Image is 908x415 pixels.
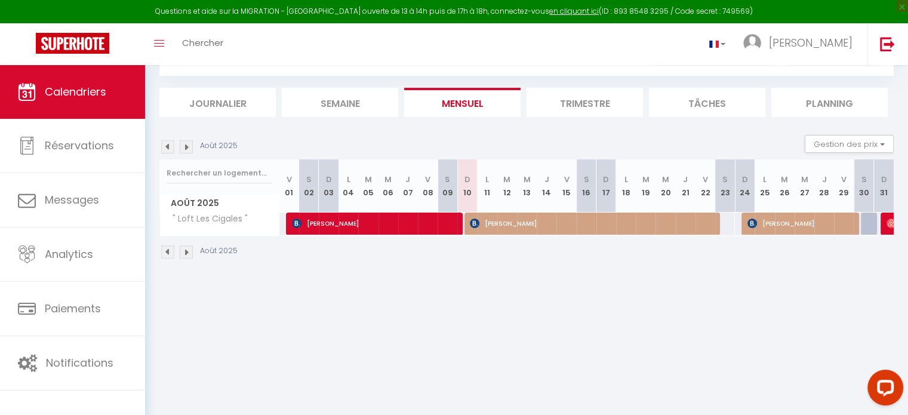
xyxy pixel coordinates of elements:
[445,174,450,185] abbr: S
[200,245,238,257] p: Août 2025
[162,213,251,226] span: " Loft Les Cigales "
[46,355,113,370] span: Notifications
[603,174,609,185] abbr: D
[596,159,616,213] th: 17
[524,174,531,185] abbr: M
[874,159,894,213] th: 31
[834,159,854,213] th: 29
[881,174,887,185] abbr: D
[478,159,497,213] th: 11
[384,174,392,185] abbr: M
[326,174,332,185] abbr: D
[556,159,576,213] th: 15
[801,174,808,185] abbr: M
[676,159,695,213] th: 21
[45,301,101,316] span: Paiements
[405,174,410,185] abbr: J
[805,135,894,153] button: Gestion des prix
[200,140,238,152] p: Août 2025
[771,88,888,117] li: Planning
[861,174,866,185] abbr: S
[655,159,675,213] th: 20
[822,174,827,185] abbr: J
[365,174,372,185] abbr: M
[425,174,430,185] abbr: V
[159,88,276,117] li: Journalier
[755,159,774,213] th: 25
[544,174,549,185] abbr: J
[299,159,319,213] th: 02
[743,34,761,52] img: ...
[319,159,338,213] th: 03
[45,138,114,153] span: Réservations
[577,159,596,213] th: 16
[747,212,852,235] span: [PERSON_NAME]
[470,212,713,235] span: [PERSON_NAME]
[722,174,728,185] abbr: S
[36,33,109,54] img: Super Booking
[398,159,418,213] th: 07
[715,159,735,213] th: 23
[537,159,556,213] th: 14
[795,159,814,213] th: 27
[735,159,755,213] th: 24
[418,159,438,213] th: 08
[616,159,636,213] th: 18
[814,159,834,213] th: 28
[734,23,867,65] a: ... [PERSON_NAME]
[182,36,223,49] span: Chercher
[642,174,650,185] abbr: M
[497,159,517,213] th: 12
[160,195,279,212] span: Août 2025
[703,174,708,185] abbr: V
[841,174,847,185] abbr: V
[457,159,477,213] th: 10
[404,88,521,117] li: Mensuel
[438,159,457,213] th: 09
[763,174,767,185] abbr: L
[775,159,795,213] th: 26
[173,23,232,65] a: Chercher
[287,174,292,185] abbr: V
[649,88,765,117] li: Tâches
[742,174,748,185] abbr: D
[503,174,510,185] abbr: M
[358,159,378,213] th: 05
[45,84,106,99] span: Calendriers
[282,88,398,117] li: Semaine
[45,192,99,207] span: Messages
[781,174,788,185] abbr: M
[624,174,628,185] abbr: L
[464,174,470,185] abbr: D
[167,162,272,184] input: Rechercher un logement...
[347,174,350,185] abbr: L
[769,35,852,50] span: [PERSON_NAME]
[45,247,93,262] span: Analytics
[695,159,715,213] th: 22
[279,159,299,213] th: 01
[378,159,398,213] th: 06
[306,174,312,185] abbr: S
[292,212,456,235] span: [PERSON_NAME]
[527,88,643,117] li: Trimestre
[517,159,537,213] th: 13
[683,174,688,185] abbr: J
[854,159,873,213] th: 30
[584,174,589,185] abbr: S
[662,174,669,185] abbr: M
[858,365,908,415] iframe: LiveChat chat widget
[880,36,895,51] img: logout
[564,174,569,185] abbr: V
[338,159,358,213] th: 04
[485,174,489,185] abbr: L
[636,159,655,213] th: 19
[549,6,599,16] a: en cliquant ici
